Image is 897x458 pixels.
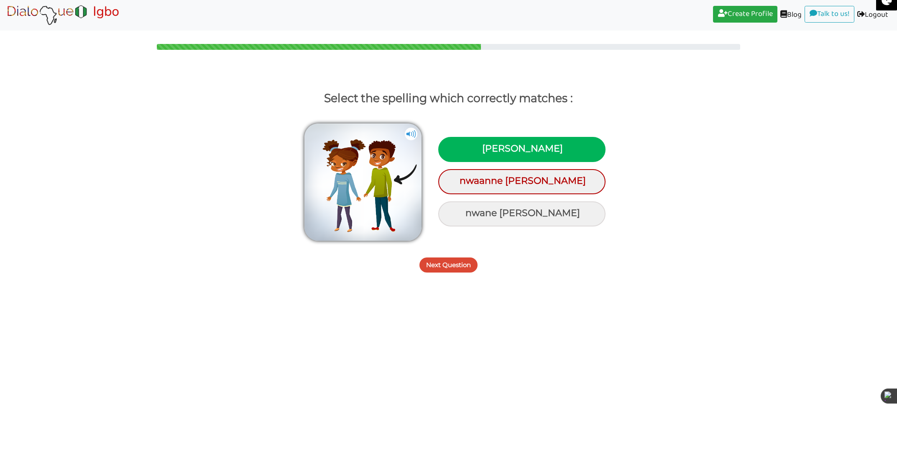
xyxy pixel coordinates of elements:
[713,6,777,23] a: Create Profile
[805,6,854,23] a: Talk to us!
[438,169,606,194] div: nwaanne [PERSON_NAME]
[438,201,606,226] div: nwane [PERSON_NAME]
[854,6,891,25] a: Logout
[405,128,417,140] img: cuNL5YgAAAABJRU5ErkJggg==
[777,6,805,25] a: Blog
[304,124,422,241] img: onuabarima.png
[6,5,120,26] img: Select Course Page
[438,137,606,162] div: [PERSON_NAME]
[23,88,875,108] p: Select the spelling which correctly matches :
[419,257,478,273] button: Next Question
